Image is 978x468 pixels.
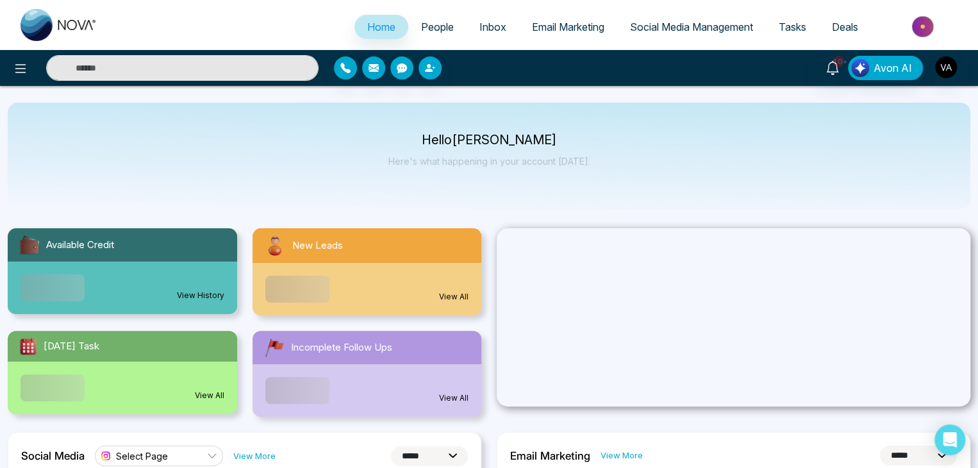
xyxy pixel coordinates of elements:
[766,15,819,39] a: Tasks
[819,15,871,39] a: Deals
[46,238,114,253] span: Available Credit
[519,15,617,39] a: Email Marketing
[177,290,224,301] a: View History
[421,21,454,33] span: People
[263,336,286,359] img: followUps.svg
[439,291,468,303] a: View All
[851,59,869,77] img: Lead Flow
[601,449,643,462] a: View More
[817,56,848,78] a: 10+
[195,390,224,401] a: View All
[532,21,604,33] span: Email Marketing
[367,21,395,33] span: Home
[388,135,590,146] p: Hello [PERSON_NAME]
[292,238,343,253] span: New Leads
[467,15,519,39] a: Inbox
[291,340,392,355] span: Incomplete Follow Ups
[116,450,168,462] span: Select Page
[21,9,97,41] img: Nova CRM Logo
[18,233,41,256] img: availableCredit.svg
[479,21,506,33] span: Inbox
[877,12,970,41] img: Market-place.gif
[18,336,38,356] img: todayTask.svg
[245,228,490,315] a: New LeadsView All
[233,450,276,462] a: View More
[21,449,85,462] h2: Social Media
[99,449,112,462] img: instagram
[934,424,965,455] div: Open Intercom Messenger
[354,15,408,39] a: Home
[617,15,766,39] a: Social Media Management
[510,449,590,462] h2: Email Marketing
[44,339,99,354] span: [DATE] Task
[848,56,923,80] button: Avon AI
[832,21,858,33] span: Deals
[874,60,912,76] span: Avon AI
[263,233,287,258] img: newLeads.svg
[408,15,467,39] a: People
[935,56,957,78] img: User Avatar
[779,21,806,33] span: Tasks
[245,331,490,417] a: Incomplete Follow UpsView All
[388,156,590,167] p: Here's what happening in your account [DATE].
[833,56,844,67] span: 10+
[630,21,753,33] span: Social Media Management
[439,392,468,404] a: View All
